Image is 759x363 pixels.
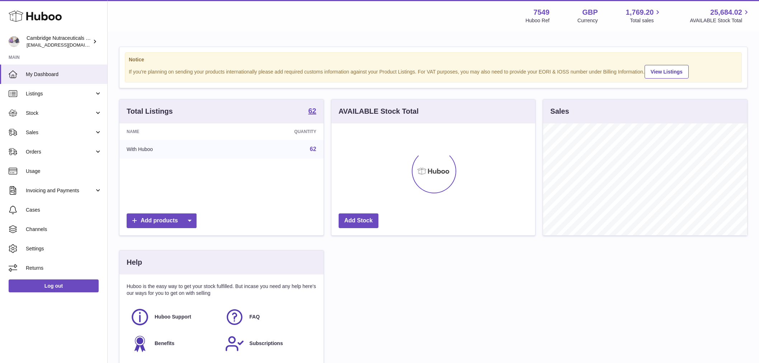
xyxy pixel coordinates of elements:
span: My Dashboard [26,71,102,78]
a: Subscriptions [225,334,312,353]
span: 25,684.02 [710,8,742,17]
span: Sales [26,129,94,136]
h3: Sales [550,107,569,116]
img: qvc@camnutra.com [9,36,19,47]
span: Settings [26,245,102,252]
span: 1,769.20 [626,8,654,17]
span: Returns [26,265,102,272]
span: Subscriptions [249,340,283,347]
a: Benefits [130,334,218,353]
h3: Total Listings [127,107,173,116]
span: Channels [26,226,102,233]
a: Log out [9,279,99,292]
span: Listings [26,90,94,97]
div: Huboo Ref [525,17,550,24]
th: Name [119,123,227,140]
span: [EMAIL_ADDRESS][DOMAIN_NAME] [27,42,105,48]
p: Huboo is the easy way to get your stock fulfilled. But incase you need any help here's our ways f... [127,283,316,297]
strong: 7549 [533,8,550,17]
a: 62 [308,107,316,116]
span: AVAILABLE Stock Total [690,17,750,24]
a: View Listings [645,65,689,79]
span: Benefits [155,340,174,347]
div: Cambridge Nutraceuticals Ltd [27,35,91,48]
h3: AVAILABLE Stock Total [339,107,419,116]
a: 1,769.20 Total sales [626,8,662,24]
a: 62 [310,146,316,152]
a: Huboo Support [130,307,218,327]
strong: Notice [129,56,738,63]
span: Usage [26,168,102,175]
th: Quantity [227,123,324,140]
strong: GBP [582,8,598,17]
span: FAQ [249,313,260,320]
a: 25,684.02 AVAILABLE Stock Total [690,8,750,24]
a: Add products [127,213,197,228]
strong: 62 [308,107,316,114]
a: FAQ [225,307,312,327]
span: Total sales [630,17,662,24]
span: Invoicing and Payments [26,187,94,194]
div: Currency [577,17,598,24]
span: Stock [26,110,94,117]
span: Orders [26,148,94,155]
td: With Huboo [119,140,227,159]
span: Huboo Support [155,313,191,320]
h3: Help [127,258,142,267]
span: Cases [26,207,102,213]
a: Add Stock [339,213,378,228]
div: If you're planning on sending your products internationally please add required customs informati... [129,64,738,79]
